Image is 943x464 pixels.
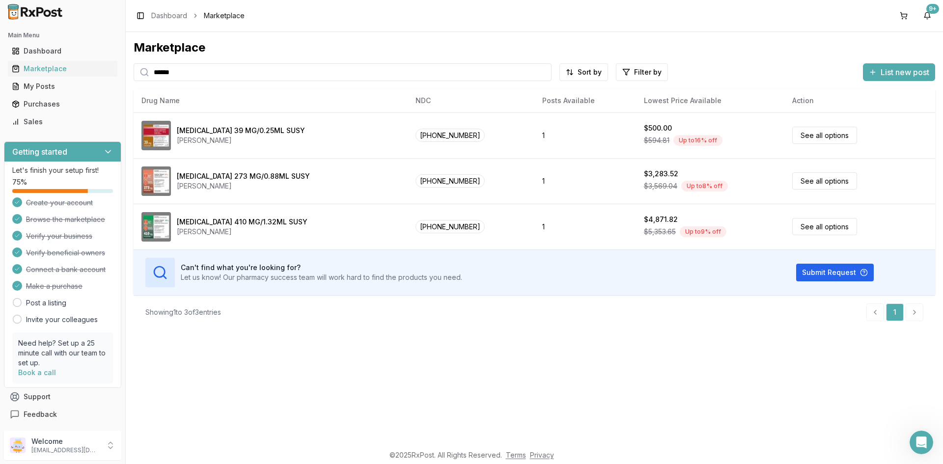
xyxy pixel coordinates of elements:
[8,31,117,39] h2: Main Menu
[8,78,117,95] a: My Posts
[792,218,857,235] a: See all options
[177,217,307,227] div: [MEDICAL_DATA] 410 MG/1.32ML SUSY
[26,315,98,325] a: Invite your colleagues
[4,388,121,406] button: Support
[636,89,784,112] th: Lowest Price Available
[141,212,171,242] img: Invega Trinza 410 MG/1.32ML SUSY
[644,215,678,224] div: $4,871.82
[141,121,171,150] img: Invega Sustenna 39 MG/0.25ML SUSY
[8,113,117,131] a: Sales
[644,169,678,179] div: $3,283.52
[151,11,187,21] a: Dashboard
[644,227,676,237] span: $5,353.65
[559,63,608,81] button: Sort by
[177,171,310,181] div: [MEDICAL_DATA] 273 MG/0.88ML SUSY
[12,64,113,74] div: Marketplace
[181,263,462,273] h3: Can't find what you're looking for?
[644,123,672,133] div: $500.00
[416,174,485,188] span: [PHONE_NUMBER]
[12,99,113,109] div: Purchases
[8,60,117,78] a: Marketplace
[134,89,408,112] th: Drug Name
[881,66,929,78] span: List new post
[910,431,933,454] iframe: Intercom live chat
[181,273,462,282] p: Let us know! Our pharmacy success team will work hard to find the products you need.
[616,63,668,81] button: Filter by
[680,226,726,237] div: Up to 9 % off
[792,172,857,190] a: See all options
[644,136,669,145] span: $594.81
[18,368,56,377] a: Book a call
[578,67,602,77] span: Sort by
[31,437,100,446] p: Welcome
[26,248,105,258] span: Verify beneficial owners
[31,446,100,454] p: [EMAIL_ADDRESS][DOMAIN_NAME]
[177,227,307,237] div: [PERSON_NAME]
[863,68,935,78] a: List new post
[8,42,117,60] a: Dashboard
[634,67,662,77] span: Filter by
[673,135,722,146] div: Up to 16 % off
[4,4,67,20] img: RxPost Logo
[26,231,92,241] span: Verify your business
[506,451,526,459] a: Terms
[26,298,66,308] a: Post a listing
[863,63,935,81] button: List new post
[12,117,113,127] div: Sales
[204,11,245,21] span: Marketplace
[26,281,83,291] span: Make a purchase
[4,96,121,112] button: Purchases
[26,265,106,274] span: Connect a bank account
[18,338,107,368] p: Need help? Set up a 25 minute call with our team to set up.
[4,406,121,423] button: Feedback
[4,79,121,94] button: My Posts
[926,4,939,14] div: 9+
[177,181,310,191] div: [PERSON_NAME]
[886,303,904,321] a: 1
[644,181,677,191] span: $3,569.04
[416,129,485,142] span: [PHONE_NUMBER]
[866,303,923,321] nav: pagination
[151,11,245,21] nav: breadcrumb
[681,181,728,191] div: Up to 8 % off
[12,177,27,187] span: 75 %
[4,43,121,59] button: Dashboard
[534,89,636,112] th: Posts Available
[10,437,26,453] img: User avatar
[416,220,485,233] span: [PHONE_NUMBER]
[408,89,534,112] th: NDC
[141,166,171,196] img: Invega Trinza 273 MG/0.88ML SUSY
[134,40,935,55] div: Marketplace
[4,114,121,130] button: Sales
[8,95,117,113] a: Purchases
[12,146,67,158] h3: Getting started
[784,89,935,112] th: Action
[919,8,935,24] button: 9+
[26,198,93,208] span: Create your account
[26,215,105,224] span: Browse the marketplace
[12,165,113,175] p: Let's finish your setup first!
[12,46,113,56] div: Dashboard
[534,204,636,249] td: 1
[12,82,113,91] div: My Posts
[145,307,221,317] div: Showing 1 to 3 of 3 entries
[792,127,857,144] a: See all options
[177,126,305,136] div: [MEDICAL_DATA] 39 MG/0.25ML SUSY
[796,264,874,281] button: Submit Request
[4,61,121,77] button: Marketplace
[530,451,554,459] a: Privacy
[534,112,636,158] td: 1
[177,136,305,145] div: [PERSON_NAME]
[534,158,636,204] td: 1
[24,409,57,419] span: Feedback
